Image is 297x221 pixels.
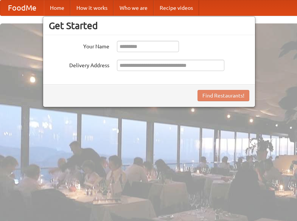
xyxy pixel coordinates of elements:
[44,0,70,15] a: Home
[49,60,109,69] label: Delivery Address
[114,0,154,15] a: Who we are
[0,0,44,15] a: FoodMe
[49,41,109,50] label: Your Name
[49,20,249,31] h3: Get Started
[70,0,114,15] a: How it works
[197,90,249,101] button: Find Restaurants!
[154,0,199,15] a: Recipe videos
